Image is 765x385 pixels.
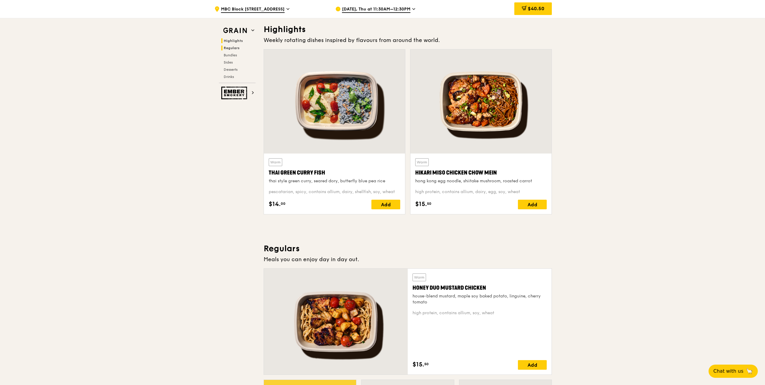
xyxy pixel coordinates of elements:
[413,360,424,369] span: $15.
[269,158,282,166] div: Warm
[518,360,547,370] div: Add
[281,201,286,206] span: 00
[424,362,429,366] span: 50
[528,6,544,11] span: $40.50
[264,255,552,264] div: Meals you can enjoy day in day out.
[269,178,400,184] div: thai style green curry, seared dory, butterfly blue pea rice
[746,368,753,375] span: 🦙
[415,189,547,195] div: high protein, contains allium, dairy, egg, soy, wheat
[224,46,240,50] span: Regulars
[224,60,233,64] span: Sides
[264,243,552,254] h3: Regulars
[518,200,547,209] div: Add
[221,6,285,13] span: MBC Block [STREET_ADDRESS]
[427,201,431,206] span: 50
[413,310,547,316] div: high protein, contains allium, soy, wheat
[713,368,743,375] span: Chat with us
[224,53,237,57] span: Bundles
[269,189,400,195] div: pescatarian, spicy, contains allium, dairy, shellfish, soy, wheat
[221,25,249,36] img: Grain web logo
[269,169,400,177] div: Thai Green Curry Fish
[415,200,427,209] span: $15.
[264,36,552,44] div: Weekly rotating dishes inspired by flavours from around the world.
[413,284,547,292] div: Honey Duo Mustard Chicken
[224,75,234,79] span: Drinks
[224,39,243,43] span: Highlights
[709,365,758,378] button: Chat with us🦙
[224,67,237,72] span: Desserts
[269,200,281,209] span: $14.
[413,293,547,305] div: house-blend mustard, maple soy baked potato, linguine, cherry tomato
[413,273,426,281] div: Warm
[415,158,429,166] div: Warm
[342,6,410,13] span: [DATE], Thu at 11:30AM–12:30PM
[415,178,547,184] div: hong kong egg noodle, shiitake mushroom, roasted carrot
[221,87,249,99] img: Ember Smokery web logo
[371,200,400,209] div: Add
[415,169,547,177] div: Hikari Miso Chicken Chow Mein
[264,24,552,35] h3: Highlights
